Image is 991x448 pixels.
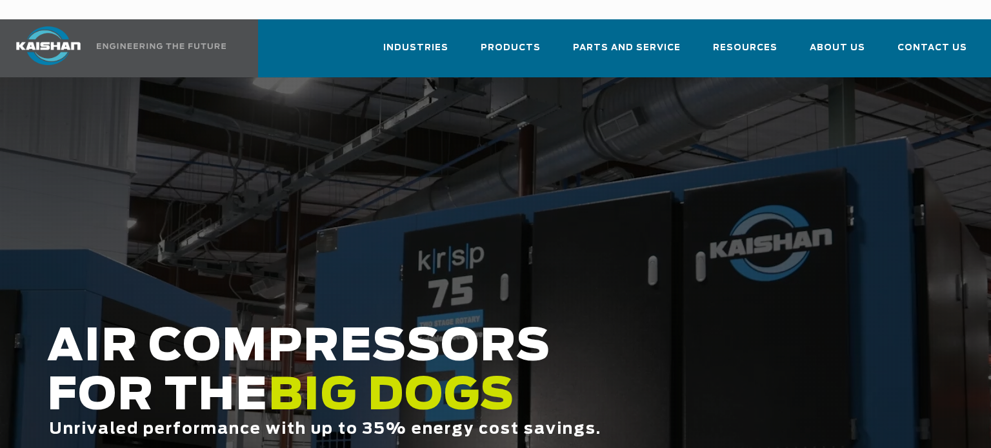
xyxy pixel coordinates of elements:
[49,422,601,437] span: Unrivaled performance with up to 35% energy cost savings.
[713,31,777,75] a: Resources
[810,31,865,75] a: About Us
[573,31,681,75] a: Parts and Service
[268,375,515,418] span: BIG DOGS
[897,31,967,75] a: Contact Us
[383,31,448,75] a: Industries
[383,41,448,55] span: Industries
[573,41,681,55] span: Parts and Service
[810,41,865,55] span: About Us
[481,31,541,75] a: Products
[713,41,777,55] span: Resources
[897,41,967,55] span: Contact Us
[481,41,541,55] span: Products
[97,43,226,49] img: Engineering the future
